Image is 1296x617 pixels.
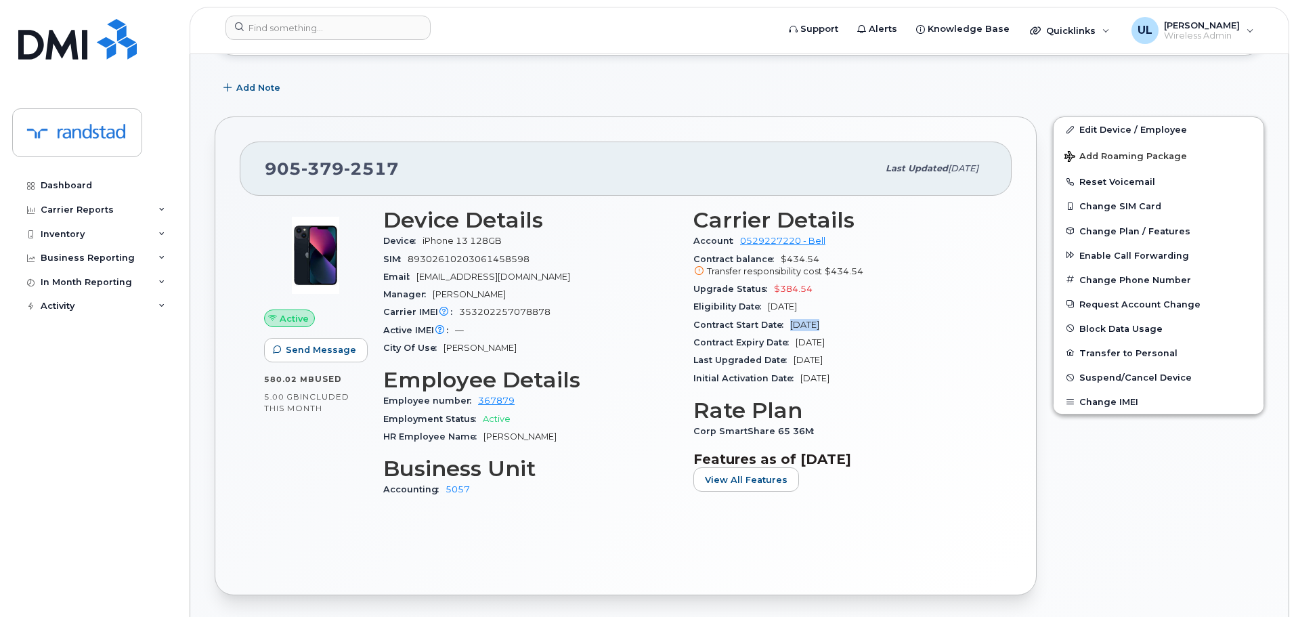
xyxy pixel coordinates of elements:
button: Block Data Usage [1054,316,1263,341]
span: Contract balance [693,254,781,264]
a: 5057 [446,484,470,494]
button: Enable Call Forwarding [1054,243,1263,268]
span: [DATE] [948,163,978,173]
span: [DATE] [800,373,829,383]
button: Suspend/Cancel Device [1054,365,1263,389]
span: 353202257078878 [459,307,550,317]
span: Suspend/Cancel Device [1079,373,1192,383]
span: [PERSON_NAME] [433,289,506,299]
span: [DATE] [794,355,823,365]
span: included this month [264,391,349,414]
input: Find something... [225,16,431,40]
span: Support [800,22,838,36]
span: 89302610203061458598 [408,254,530,264]
span: [PERSON_NAME] [444,343,517,353]
span: used [315,374,342,384]
span: City Of Use [383,343,444,353]
span: 580.02 MB [264,375,315,384]
button: Change Plan / Features [1054,219,1263,243]
button: Request Account Change [1054,292,1263,316]
div: Uraib Lakhani [1122,17,1263,44]
span: Eligibility Date [693,301,768,312]
span: [DATE] [768,301,797,312]
h3: Features as of [DATE] [693,451,987,467]
button: Add Note [215,76,292,100]
a: Edit Device / Employee [1054,117,1263,142]
span: 379 [301,158,344,179]
a: 0529227220 - Bell [740,236,825,246]
a: Alerts [848,16,907,43]
span: Carrier IMEI [383,307,459,317]
span: Device [383,236,423,246]
div: Quicklinks [1020,17,1119,44]
h3: Device Details [383,208,677,232]
button: Change SIM Card [1054,194,1263,218]
a: Support [779,16,848,43]
span: [EMAIL_ADDRESS][DOMAIN_NAME] [416,272,570,282]
span: Active [483,414,511,424]
span: Initial Activation Date [693,373,800,383]
span: Enable Call Forwarding [1079,250,1189,260]
span: Add Note [236,81,280,94]
span: Manager [383,289,433,299]
span: iPhone 13 128GB [423,236,502,246]
img: image20231002-3703462-1ig824h.jpeg [275,215,356,296]
span: Contract Start Date [693,320,790,330]
span: [PERSON_NAME] [1164,20,1240,30]
span: Employee number [383,396,478,406]
span: Add Roaming Package [1064,151,1187,164]
span: Upgrade Status [693,284,774,294]
button: Send Message [264,338,368,362]
span: [PERSON_NAME] [483,431,557,442]
button: Change IMEI [1054,389,1263,414]
a: 367879 [478,396,515,406]
span: Knowledge Base [928,22,1010,36]
button: Add Roaming Package [1054,142,1263,169]
span: 905 [265,158,399,179]
span: $434.54 [825,266,863,276]
span: Corp SmartShare 65 36M [693,426,821,436]
span: Active [280,312,309,325]
span: — [455,325,464,335]
span: Alerts [869,22,897,36]
span: Quicklinks [1046,25,1096,36]
span: Change Plan / Features [1079,226,1190,236]
h3: Employee Details [383,368,677,392]
span: Transfer responsibility cost [707,266,822,276]
span: Contract Expiry Date [693,337,796,347]
span: $434.54 [693,254,987,278]
span: [DATE] [790,320,819,330]
span: 5.00 GB [264,392,300,402]
h3: Business Unit [383,456,677,481]
span: Account [693,236,740,246]
span: Last updated [886,163,948,173]
span: Send Message [286,343,356,356]
span: HR Employee Name [383,431,483,442]
span: View All Features [705,473,787,486]
span: Wireless Admin [1164,30,1240,41]
span: $384.54 [774,284,813,294]
a: Knowledge Base [907,16,1019,43]
span: Email [383,272,416,282]
span: Employment Status [383,414,483,424]
span: UL [1138,22,1152,39]
button: Transfer to Personal [1054,341,1263,365]
h3: Carrier Details [693,208,987,232]
button: Change Phone Number [1054,268,1263,292]
h3: Rate Plan [693,398,987,423]
span: Active IMEI [383,325,455,335]
span: SIM [383,254,408,264]
button: Reset Voicemail [1054,169,1263,194]
span: Last Upgraded Date [693,355,794,365]
span: 2517 [344,158,399,179]
button: View All Features [693,467,799,492]
span: [DATE] [796,337,825,347]
span: Accounting [383,484,446,494]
